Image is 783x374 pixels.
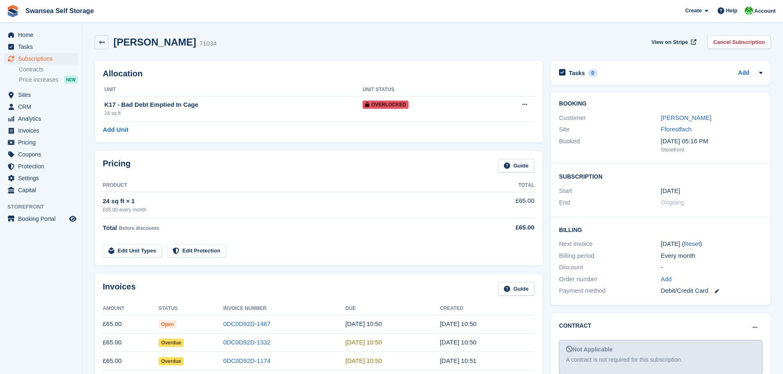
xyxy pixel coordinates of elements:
span: Capital [18,184,67,196]
a: menu [4,161,78,172]
a: Add Unit [103,125,128,135]
span: Price increases [19,76,58,84]
div: [DATE] 05:16 PM [661,137,762,146]
a: menu [4,213,78,225]
a: 0DC0D92D-1332 [223,339,270,346]
span: Help [726,7,737,15]
div: Every month [661,251,762,261]
th: Status [159,302,223,315]
div: Not Applicable [566,345,755,354]
div: £65.00 every month [103,206,477,213]
a: 0DC0D92D-1174 [223,357,270,364]
a: Edit Protection [167,244,226,258]
div: 24 sq ft × 1 [103,197,477,206]
a: menu [4,89,78,101]
a: Reset [684,240,700,247]
div: Discount [559,263,661,272]
h2: Invoices [103,282,136,296]
div: Booked [559,137,661,154]
h2: Booking [559,101,762,107]
span: Invoices [18,125,67,136]
time: 2025-08-06 09:50:32 UTC [440,339,476,346]
div: Next invoice [559,239,661,249]
span: Before discounts [119,225,159,231]
img: Andrew Robbins [745,7,753,15]
a: Fforestfach [661,126,692,133]
a: menu [4,137,78,148]
h2: Subscription [559,172,762,180]
a: Cancel Subscription [707,35,771,49]
time: 2025-09-06 09:50:52 UTC [440,320,476,327]
div: Payment method [559,286,661,296]
span: Total [103,224,117,231]
h2: Billing [559,225,762,234]
a: Swansea Self Storage [22,4,97,18]
a: [PERSON_NAME] [661,114,711,121]
span: Ongoing [661,199,684,206]
h2: Allocation [103,69,534,78]
a: menu [4,125,78,136]
a: menu [4,41,78,53]
th: Amount [103,302,159,315]
a: menu [4,113,78,124]
span: Sites [18,89,67,101]
th: Total [477,179,534,192]
span: Analytics [18,113,67,124]
div: Billing period [559,251,661,261]
span: Tasks [18,41,67,53]
div: £65.00 [477,223,534,232]
time: 2025-10-06 09:50:23 UTC [345,320,382,327]
div: End [559,198,661,207]
a: Preview store [68,214,78,224]
h2: Tasks [569,69,585,77]
a: Add [738,69,749,78]
time: 2025-09-05 09:50:23 UTC [345,339,382,346]
div: K17 - Bad Debt Emptied In Cage [104,100,363,110]
a: menu [4,29,78,41]
td: £65.00 [103,333,159,352]
a: Contracts [19,66,78,73]
td: £65.00 [103,315,159,333]
div: NEW [64,76,78,84]
div: A contract is not required for this subscription. [566,356,755,364]
span: View on Stripe [651,38,688,46]
span: Account [754,7,776,15]
time: 2025-02-04 01:00:00 UTC [661,186,680,196]
span: Create [685,7,702,15]
div: Debit/Credit Card [661,286,762,296]
div: [DATE] ( ) [661,239,762,249]
div: 0 [588,69,598,77]
h2: [PERSON_NAME] [113,37,196,48]
div: Storefront [661,146,762,154]
time: 2025-07-06 09:51:18 UTC [440,357,476,364]
a: Price increases NEW [19,75,78,84]
th: Unit [103,83,363,96]
a: menu [4,184,78,196]
a: menu [4,149,78,160]
th: Due [345,302,440,315]
span: Pricing [18,137,67,148]
a: menu [4,172,78,184]
span: Overdue [159,357,184,365]
div: Site [559,125,661,134]
span: Home [18,29,67,41]
a: View on Stripe [648,35,698,49]
span: Subscriptions [18,53,67,64]
span: Open [159,320,176,328]
div: 71034 [199,39,217,48]
a: Edit Unit Types [103,244,162,258]
a: Guide [498,282,534,296]
a: Guide [498,159,534,172]
a: menu [4,101,78,112]
div: 24 sq ft [104,110,363,117]
span: Storefront [7,203,82,211]
a: 0DC0D92D-1487 [223,320,270,327]
span: Booking Portal [18,213,67,225]
img: stora-icon-8386f47178a22dfd0bd8f6a31ec36ba5ce8667c1dd55bd0f319d3a0aa187defe.svg [7,5,19,17]
div: - [661,263,762,272]
th: Product [103,179,477,192]
h2: Pricing [103,159,131,172]
span: Overdue [159,339,184,347]
time: 2025-08-05 09:50:23 UTC [345,357,382,364]
span: Settings [18,172,67,184]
